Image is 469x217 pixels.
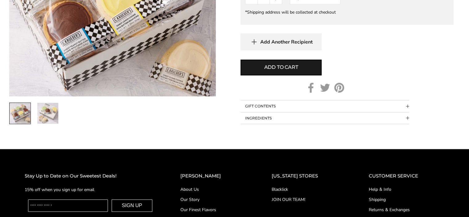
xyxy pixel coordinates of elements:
[369,196,444,203] a: Shipping
[180,207,247,213] a: Our Finest Flavors
[241,112,409,124] button: Collapsible block button
[9,102,31,124] a: 1 / 2
[112,199,152,212] button: SIGN UP
[369,207,444,213] a: Returns & Exchanges
[369,172,444,180] h2: CUSTOMER SERVICE
[272,172,344,180] h2: [US_STATE] STORES
[25,186,156,193] p: 15% off when you sign up for email
[37,102,59,124] a: 2 / 2
[180,172,247,180] h2: [PERSON_NAME]
[260,39,313,45] span: Add Another Recipient
[241,60,322,75] button: Add to cart
[241,100,409,112] button: Collapsible block button
[306,83,316,93] a: Facebook
[28,199,108,212] input: Enter your email
[25,172,156,180] h2: Stay Up to Date on Our Sweetest Deals!
[334,83,344,93] a: Pinterest
[10,103,31,124] img: Just The Cookies - Signature Iced Cookie Assortment
[320,83,330,93] a: Twitter
[272,196,344,203] a: JOIN OUR TEAM!
[272,186,344,193] a: Blacklick
[180,186,247,193] a: About Us
[264,64,298,71] span: Add to cart
[369,186,444,193] a: Help & Info
[180,196,247,203] a: Our Story
[37,103,58,124] img: Just The Cookies - Signature Iced Cookie Assortment
[241,33,322,50] button: Add Another Recipient
[245,9,449,15] div: *Shipping address will be collected at checkout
